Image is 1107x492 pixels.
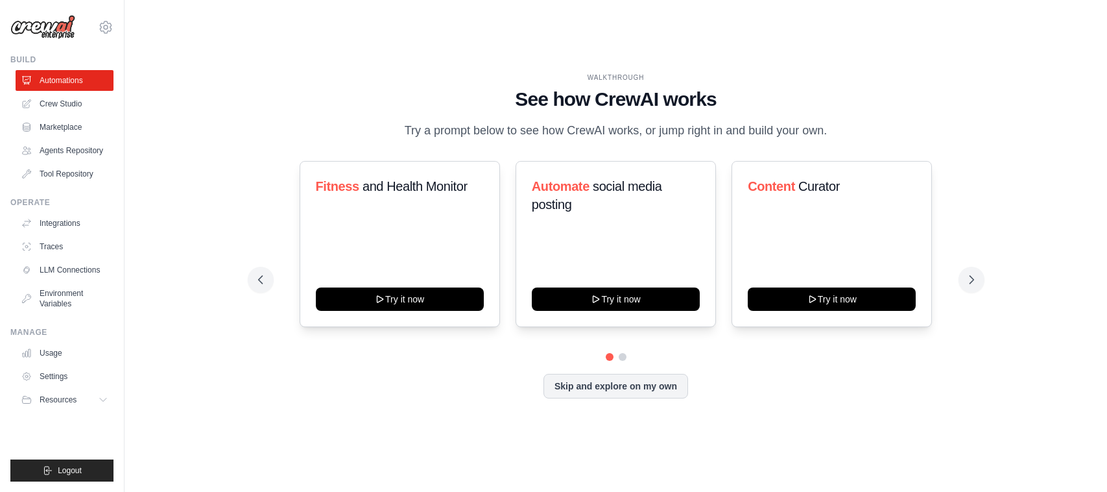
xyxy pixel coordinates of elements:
[398,121,834,140] p: Try a prompt below to see how CrewAI works, or jump right in and build your own.
[258,88,974,111] h1: See how CrewAI works
[16,260,113,280] a: LLM Connections
[316,288,484,311] button: Try it now
[16,366,113,387] a: Settings
[16,70,113,91] a: Automations
[16,236,113,257] a: Traces
[16,283,113,314] a: Environment Variables
[10,15,75,40] img: Logo
[258,73,974,82] div: WALKTHROUGH
[58,465,82,476] span: Logout
[748,288,916,311] button: Try it now
[532,179,662,212] span: social media posting
[10,460,113,482] button: Logout
[16,117,113,138] a: Marketplace
[363,179,468,193] span: and Health Monitor
[16,93,113,114] a: Crew Studio
[16,164,113,184] a: Tool Repository
[798,179,840,193] span: Curator
[16,213,113,234] a: Integrations
[10,327,113,338] div: Manage
[16,140,113,161] a: Agents Repository
[10,55,113,65] div: Build
[748,179,795,193] span: Content
[16,343,113,363] a: Usage
[316,179,359,193] span: Fitness
[10,197,113,208] div: Operate
[16,389,113,410] button: Resources
[532,179,589,193] span: Automate
[40,395,77,405] span: Resources
[543,374,688,399] button: Skip and explore on my own
[532,288,700,311] button: Try it now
